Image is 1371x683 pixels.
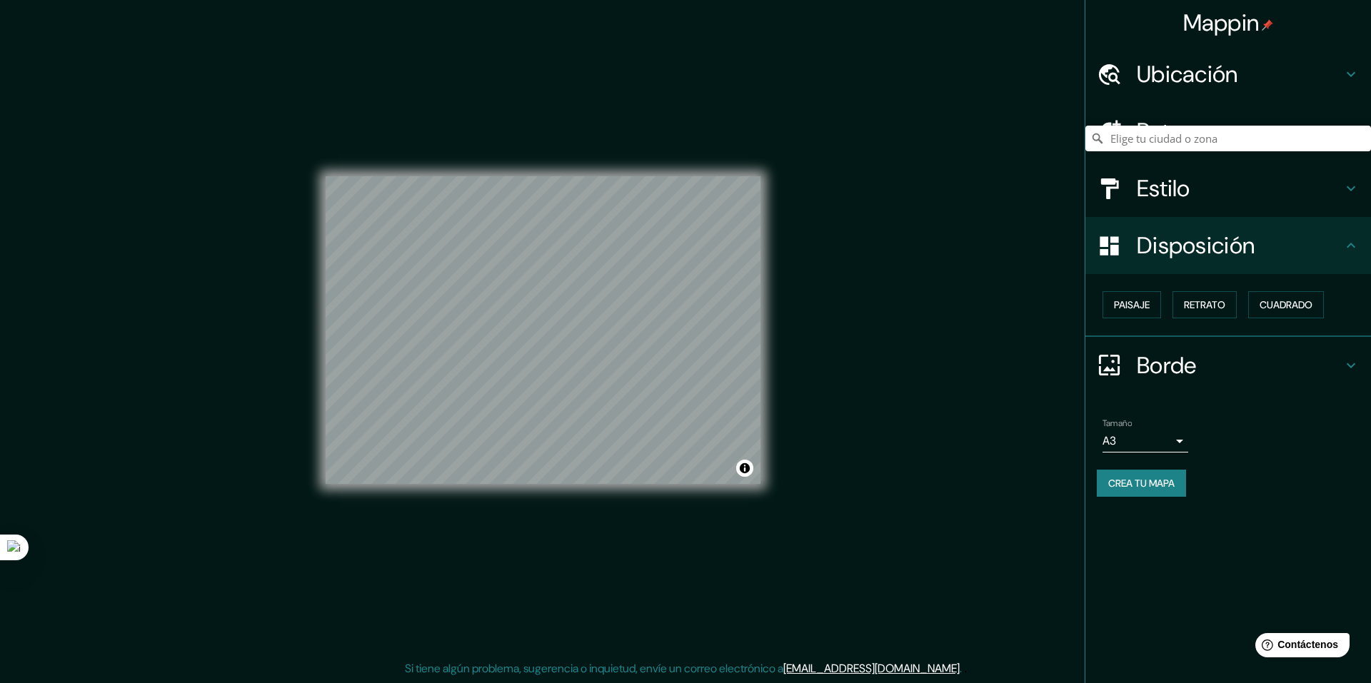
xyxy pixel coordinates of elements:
font: Paisaje [1114,298,1150,311]
font: Borde [1137,350,1197,380]
button: Retrato [1172,291,1237,318]
iframe: Lanzador de widgets de ayuda [1244,627,1355,667]
button: Activar o desactivar atribución [736,460,753,477]
font: Retrato [1184,298,1225,311]
font: Crea tu mapa [1108,477,1175,490]
button: Crea tu mapa [1097,470,1186,497]
div: Borde [1085,337,1371,394]
input: Elige tu ciudad o zona [1085,126,1371,151]
div: Ubicación [1085,46,1371,103]
div: A3 [1103,430,1188,452]
button: Paisaje [1103,291,1161,318]
font: Cuadrado [1260,298,1312,311]
font: Disposición [1137,231,1255,260]
button: Cuadrado [1248,291,1324,318]
font: . [962,660,964,676]
img: pin-icon.png [1262,19,1273,31]
div: Patas [1085,103,1371,160]
font: Ubicación [1137,59,1238,89]
font: Tamaño [1103,418,1132,429]
a: [EMAIL_ADDRESS][DOMAIN_NAME] [783,661,960,676]
font: Si tiene algún problema, sugerencia o inquietud, envíe un correo electrónico a [405,661,783,676]
div: Disposición [1085,217,1371,274]
canvas: Mapa [326,176,760,484]
font: Patas [1137,116,1193,146]
div: Estilo [1085,160,1371,217]
font: A3 [1103,433,1116,448]
font: Mappin [1183,8,1260,38]
font: . [964,660,967,676]
font: . [960,661,962,676]
font: Estilo [1137,173,1190,203]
